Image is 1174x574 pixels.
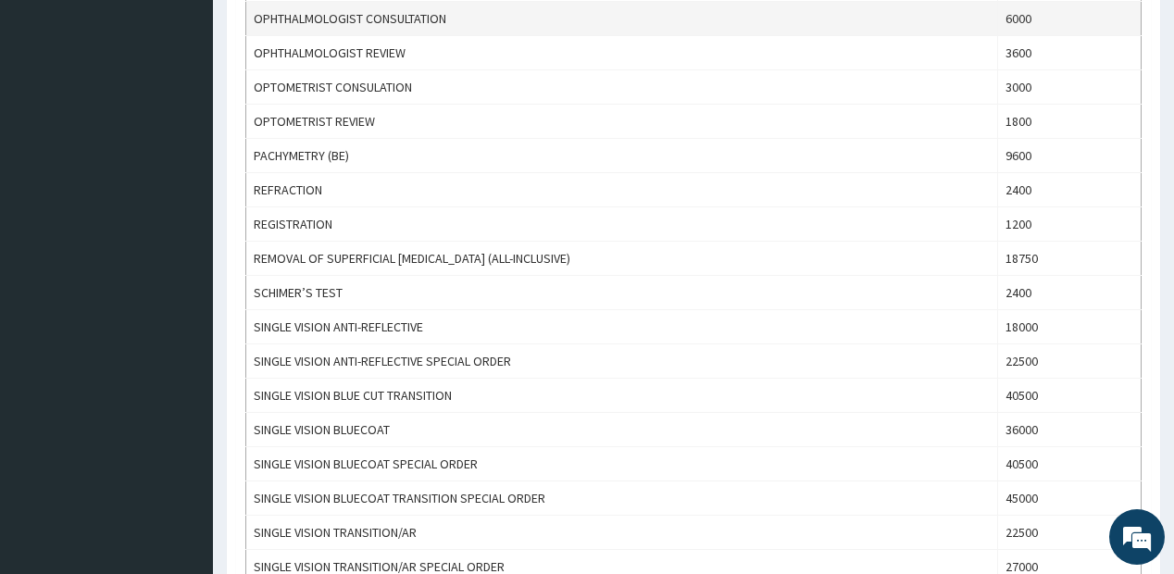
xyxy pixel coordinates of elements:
[246,379,998,413] td: SINGLE VISION BLUE CUT TRANSITION
[246,447,998,481] td: SINGLE VISION BLUECOAT SPECIAL ORDER
[246,242,998,276] td: REMOVAL OF SUPERFICIAL [MEDICAL_DATA] (ALL-INCLUSIVE)
[998,70,1142,105] td: 3000
[246,139,998,173] td: PACHYMETRY (BE)
[246,310,998,344] td: SINGLE VISION ANTI-REFLECTIVE
[34,93,75,139] img: d_794563401_company_1708531726252_794563401
[998,344,1142,379] td: 22500
[246,413,998,447] td: SINGLE VISION BLUECOAT
[998,36,1142,70] td: 3600
[246,516,998,550] td: SINGLE VISION TRANSITION/AR
[246,173,998,207] td: REFRACTION
[998,516,1142,550] td: 22500
[246,36,998,70] td: OPHTHALMOLOGIST REVIEW
[998,447,1142,481] td: 40500
[304,9,348,54] div: Minimize live chat window
[998,105,1142,139] td: 1800
[246,70,998,105] td: OPTOMETRIST CONSULATION
[246,207,998,242] td: REGISTRATION
[998,2,1142,36] td: 6000
[246,481,998,516] td: SINGLE VISION BLUECOAT TRANSITION SPECIAL ORDER
[998,139,1142,173] td: 9600
[998,481,1142,516] td: 45000
[246,276,998,310] td: SCHIMER’S TEST
[246,344,998,379] td: SINGLE VISION ANTI-REFLECTIVE SPECIAL ORDER
[9,380,353,444] textarea: Type your message and hit 'Enter'
[998,242,1142,276] td: 18750
[998,207,1142,242] td: 1200
[246,2,998,36] td: OPHTHALMOLOGIST CONSULTATION
[998,173,1142,207] td: 2400
[998,276,1142,310] td: 2400
[998,310,1142,344] td: 18000
[246,105,998,139] td: OPTOMETRIST REVIEW
[107,170,256,357] span: We're online!
[998,379,1142,413] td: 40500
[998,413,1142,447] td: 36000
[96,104,311,128] div: Chat with us now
